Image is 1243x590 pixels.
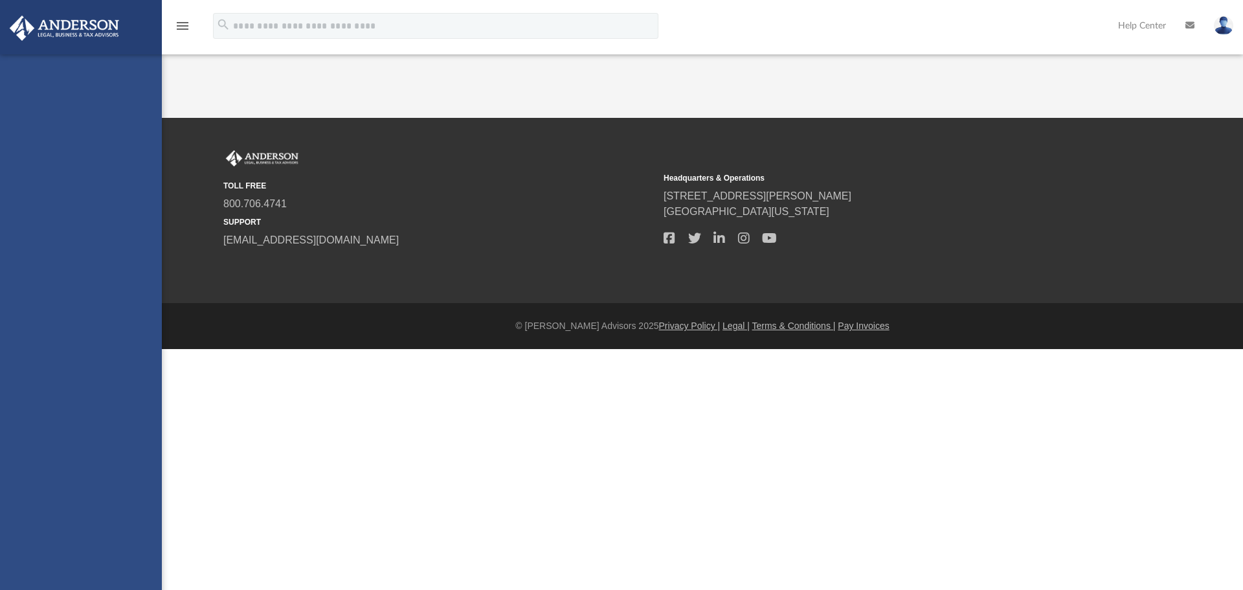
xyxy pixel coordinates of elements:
i: menu [175,18,190,34]
div: © [PERSON_NAME] Advisors 2025 [162,319,1243,333]
small: TOLL FREE [223,180,655,192]
small: Headquarters & Operations [664,172,1095,184]
a: Pay Invoices [838,321,889,331]
i: search [216,17,230,32]
a: Terms & Conditions | [752,321,836,331]
a: [GEOGRAPHIC_DATA][US_STATE] [664,206,829,217]
a: menu [175,25,190,34]
a: Legal | [722,321,750,331]
small: SUPPORT [223,216,655,228]
a: [STREET_ADDRESS][PERSON_NAME] [664,190,851,201]
a: Privacy Policy | [659,321,721,331]
img: User Pic [1214,16,1233,35]
img: Anderson Advisors Platinum Portal [223,150,301,167]
img: Anderson Advisors Platinum Portal [6,16,123,41]
a: 800.706.4741 [223,198,287,209]
a: [EMAIL_ADDRESS][DOMAIN_NAME] [223,234,399,245]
